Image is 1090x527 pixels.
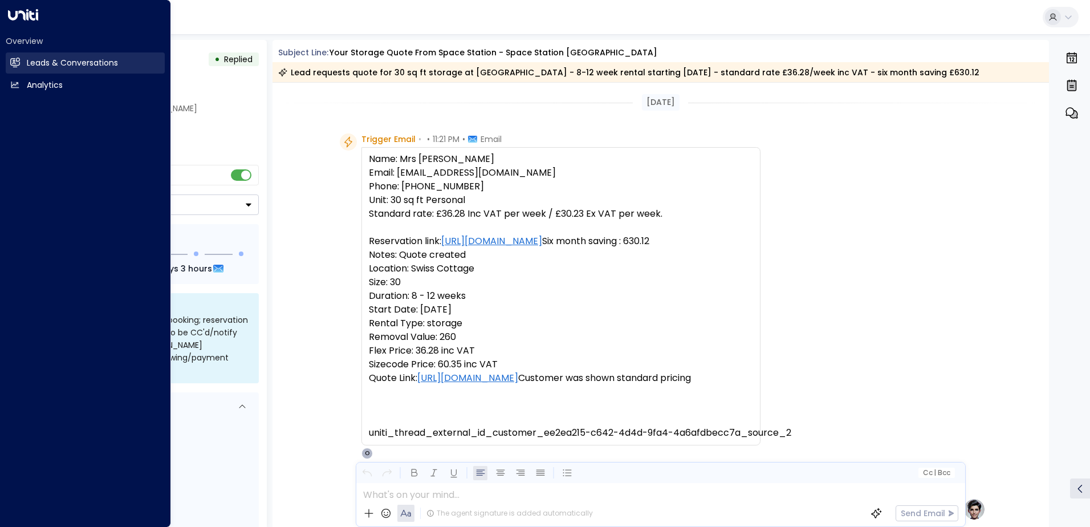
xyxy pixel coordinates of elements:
h2: Analytics [27,79,63,91]
span: Subject Line: [278,47,328,58]
span: Replied [224,54,253,65]
span: | [934,469,936,477]
h2: Overview [6,35,165,47]
button: Undo [360,466,374,480]
span: 11:21 PM [433,133,459,145]
span: In about 1 days 3 hours [115,262,212,275]
div: Your storage quote from Space Station - Space Station [GEOGRAPHIC_DATA] [330,47,657,59]
span: • [418,133,421,145]
span: • [462,133,465,145]
button: Redo [380,466,394,480]
h2: Leads & Conversations [27,57,118,69]
a: [URL][DOMAIN_NAME] [417,371,518,385]
pre: Name: Mrs [PERSON_NAME] Email: [EMAIL_ADDRESS][DOMAIN_NAME] Phone: [PHONE_NUMBER] Unit: 30 sq ft ... [369,152,753,440]
div: O [361,448,373,459]
a: [URL][DOMAIN_NAME] [441,234,542,248]
div: The agent signature is added automatically [426,508,593,518]
a: Leads & Conversations [6,52,165,74]
div: Next Follow Up: [56,262,250,275]
div: [DATE] [642,94,680,111]
div: Lead requests quote for 30 sq ft storage at [GEOGRAPHIC_DATA] - 8-12 week rental starting [DATE] ... [278,67,979,78]
span: Trigger Email [361,133,416,145]
button: Cc|Bcc [918,468,954,479]
div: • [214,49,220,70]
a: Analytics [6,75,165,96]
span: Cc Bcc [922,469,950,477]
span: • [427,133,430,145]
span: Email [481,133,502,145]
img: profile-logo.png [963,498,986,521]
div: Follow Up Sequence [56,233,250,245]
